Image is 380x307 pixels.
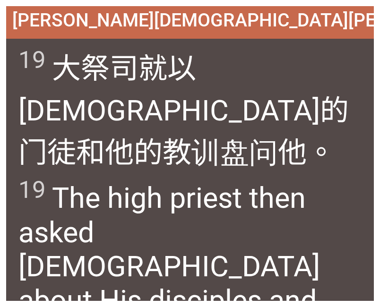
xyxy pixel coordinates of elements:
wg2065: 他。 [278,136,336,170]
span: 大祭司 [18,45,362,172]
sup: 19 [18,176,46,204]
wg3101: 和 [76,136,336,170]
wg1322: 盘问 [220,136,336,170]
wg2532: 他 [105,136,336,170]
sup: 19 [18,46,46,74]
wg749: 就以[DEMOGRAPHIC_DATA] [18,51,349,170]
wg846: 的教训 [134,136,336,170]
